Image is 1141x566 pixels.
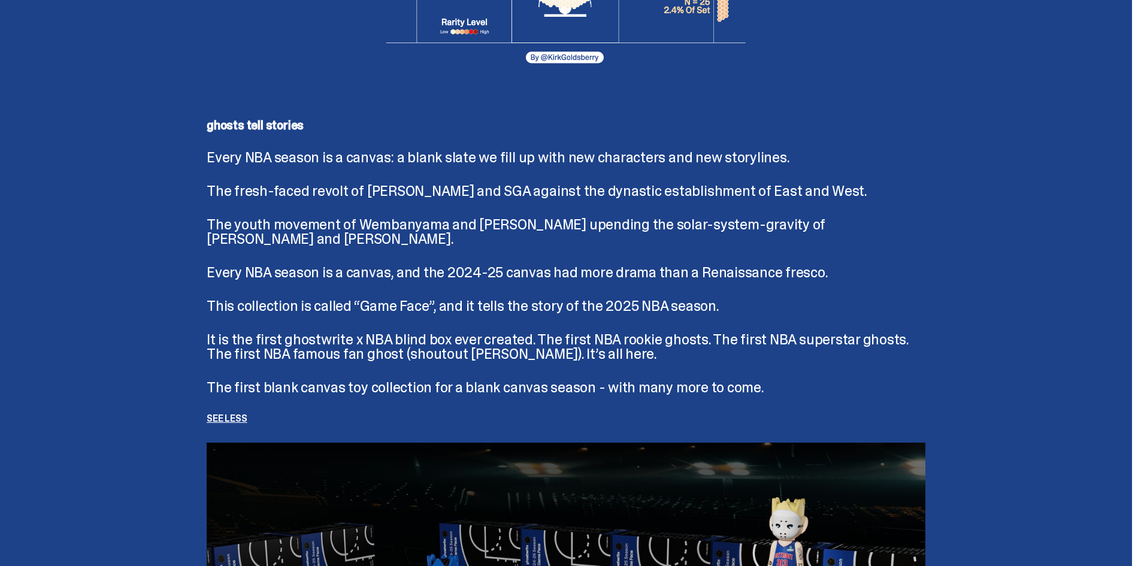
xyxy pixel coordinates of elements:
p: ghosts tell stories [207,119,925,131]
p: The fresh-faced revolt of [PERSON_NAME] and SGA against the dynastic establishment of East and West. [207,184,925,198]
p: The youth movement of Wembanyama and [PERSON_NAME] upending the solar-system-gravity of [PERSON_N... [207,217,925,246]
p: The first blank canvas toy collection for a blank canvas season - with many more to come. [207,380,925,395]
p: See less [207,414,925,423]
p: Every NBA season is a canvas: a blank slate we fill up with new characters and new storylines. [207,150,925,165]
p: Every NBA season is a canvas, and the 2024-25 canvas had more drama than a Renaissance fresco. [207,265,925,280]
p: It is the first ghostwrite x NBA blind box ever created. The first NBA rookie ghosts. The first N... [207,332,925,361]
p: This collection is called “Game Face”, and it tells the story of the 2025 NBA season. [207,299,925,313]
